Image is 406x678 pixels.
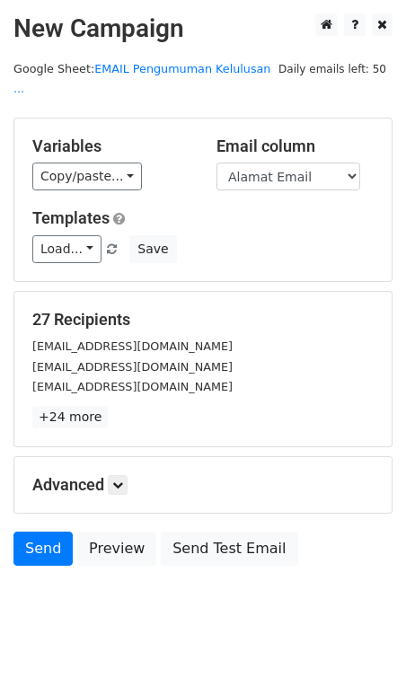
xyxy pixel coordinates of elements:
a: Templates [32,208,110,227]
a: Preview [77,532,156,566]
a: Send [13,532,73,566]
a: EMAIL Pengumuman Kelulusan ... [13,62,270,96]
span: Daily emails left: 50 [272,59,393,79]
h5: Email column [216,136,374,156]
small: [EMAIL_ADDRESS][DOMAIN_NAME] [32,360,233,374]
small: Google Sheet: [13,62,270,96]
a: Load... [32,235,101,263]
small: [EMAIL_ADDRESS][DOMAIN_NAME] [32,380,233,393]
a: Send Test Email [161,532,297,566]
a: Copy/paste... [32,163,142,190]
h5: Variables [32,136,190,156]
iframe: Chat Widget [316,592,406,678]
a: +24 more [32,406,108,428]
button: Save [129,235,176,263]
h5: Advanced [32,475,374,495]
h5: 27 Recipients [32,310,374,330]
h2: New Campaign [13,13,393,44]
small: [EMAIL_ADDRESS][DOMAIN_NAME] [32,339,233,353]
a: Daily emails left: 50 [272,62,393,75]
